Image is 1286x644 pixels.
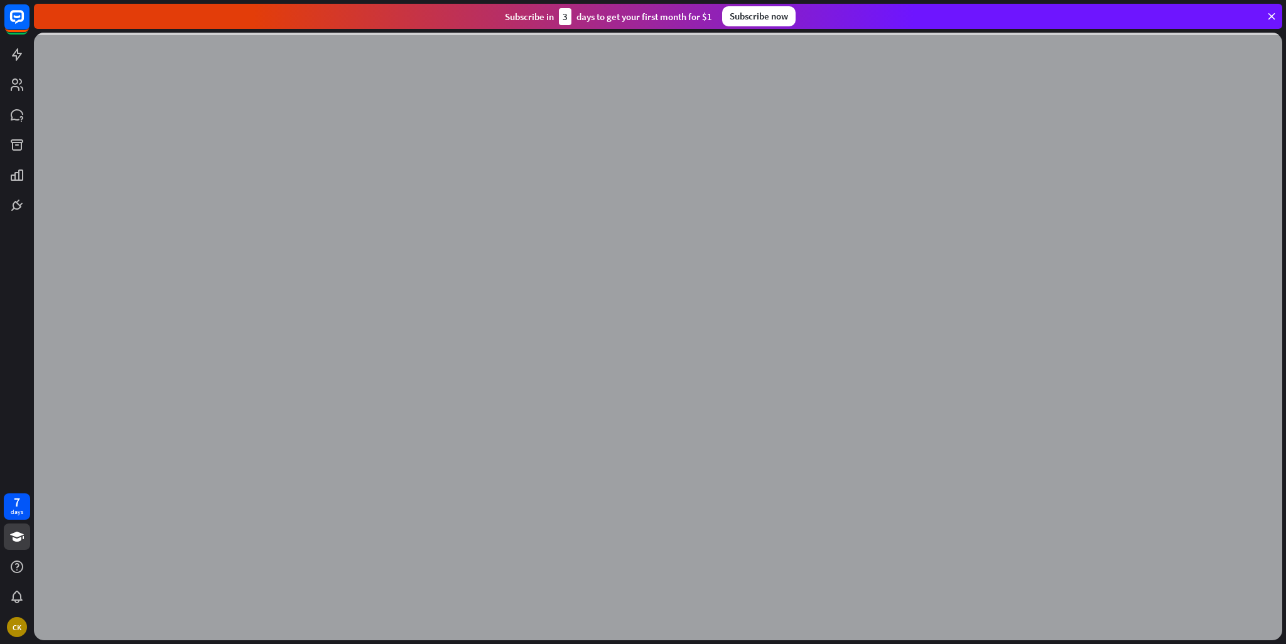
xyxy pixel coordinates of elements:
[722,6,796,26] div: Subscribe now
[559,8,571,25] div: 3
[11,508,23,517] div: days
[4,493,30,520] a: 7 days
[505,8,712,25] div: Subscribe in days to get your first month for $1
[14,496,20,508] div: 7
[7,617,27,637] div: CK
